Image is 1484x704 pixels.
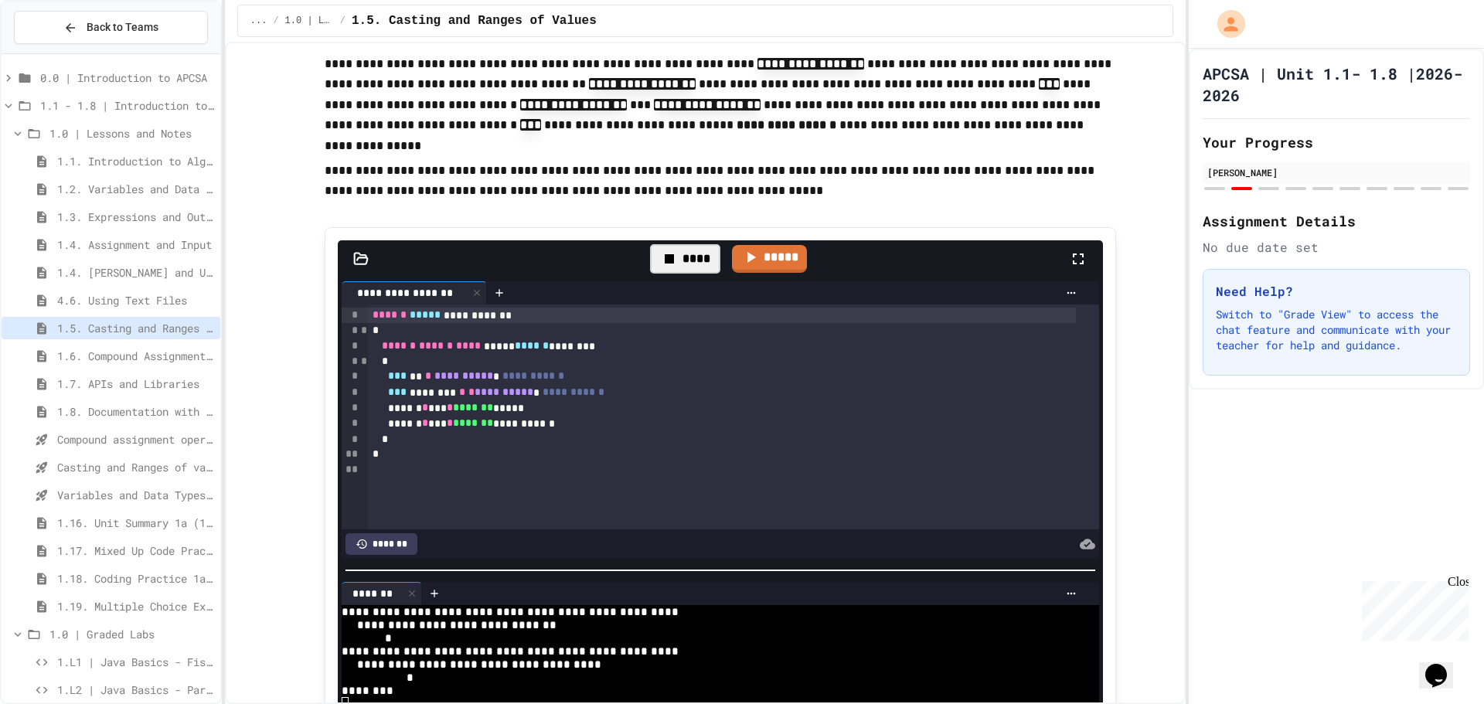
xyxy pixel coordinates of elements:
[1207,165,1465,179] div: [PERSON_NAME]
[40,97,214,114] span: 1.1 - 1.8 | Introduction to Java
[87,19,158,36] span: Back to Teams
[49,626,214,642] span: 1.0 | Graded Labs
[57,236,214,253] span: 1.4. Assignment and Input
[57,654,214,670] span: 1.L1 | Java Basics - Fish Lab
[57,570,214,587] span: 1.18. Coding Practice 1a (1.1-1.6)
[1216,282,1457,301] h3: Need Help?
[49,125,214,141] span: 1.0 | Lessons and Notes
[57,320,214,336] span: 1.5. Casting and Ranges of Values
[1419,642,1469,689] iframe: chat widget
[57,292,214,308] span: 4.6. Using Text Files
[285,15,334,27] span: 1.0 | Lessons and Notes
[1356,575,1469,641] iframe: chat widget
[14,11,208,44] button: Back to Teams
[40,70,214,86] span: 0.0 | Introduction to APCSA
[1216,307,1457,353] p: Switch to "Grade View" to access the chat feature and communicate with your teacher for help and ...
[57,153,214,169] span: 1.1. Introduction to Algorithms, Programming, and Compilers
[57,403,214,420] span: 1.8. Documentation with Comments and Preconditions
[1203,131,1470,153] h2: Your Progress
[1203,210,1470,232] h2: Assignment Details
[57,181,214,197] span: 1.2. Variables and Data Types
[1203,238,1470,257] div: No due date set
[1201,6,1249,42] div: My Account
[57,598,214,614] span: 1.19. Multiple Choice Exercises for Unit 1a (1.1-1.6)
[57,209,214,225] span: 1.3. Expressions and Output [New]
[57,431,214,447] span: Compound assignment operators - Quiz
[273,15,278,27] span: /
[57,264,214,281] span: 1.4. [PERSON_NAME] and User Input
[340,15,345,27] span: /
[6,6,107,98] div: Chat with us now!Close
[57,487,214,503] span: Variables and Data Types - Quiz
[57,459,214,475] span: Casting and Ranges of variables - Quiz
[250,15,267,27] span: ...
[57,376,214,392] span: 1.7. APIs and Libraries
[57,348,214,364] span: 1.6. Compound Assignment Operators
[57,515,214,531] span: 1.16. Unit Summary 1a (1.1-1.6)
[352,12,597,30] span: 1.5. Casting and Ranges of Values
[57,682,214,698] span: 1.L2 | Java Basics - Paragraphs Lab
[57,542,214,559] span: 1.17. Mixed Up Code Practice 1.1-1.6
[1203,63,1470,106] h1: APCSA | Unit 1.1- 1.8 |2026-2026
